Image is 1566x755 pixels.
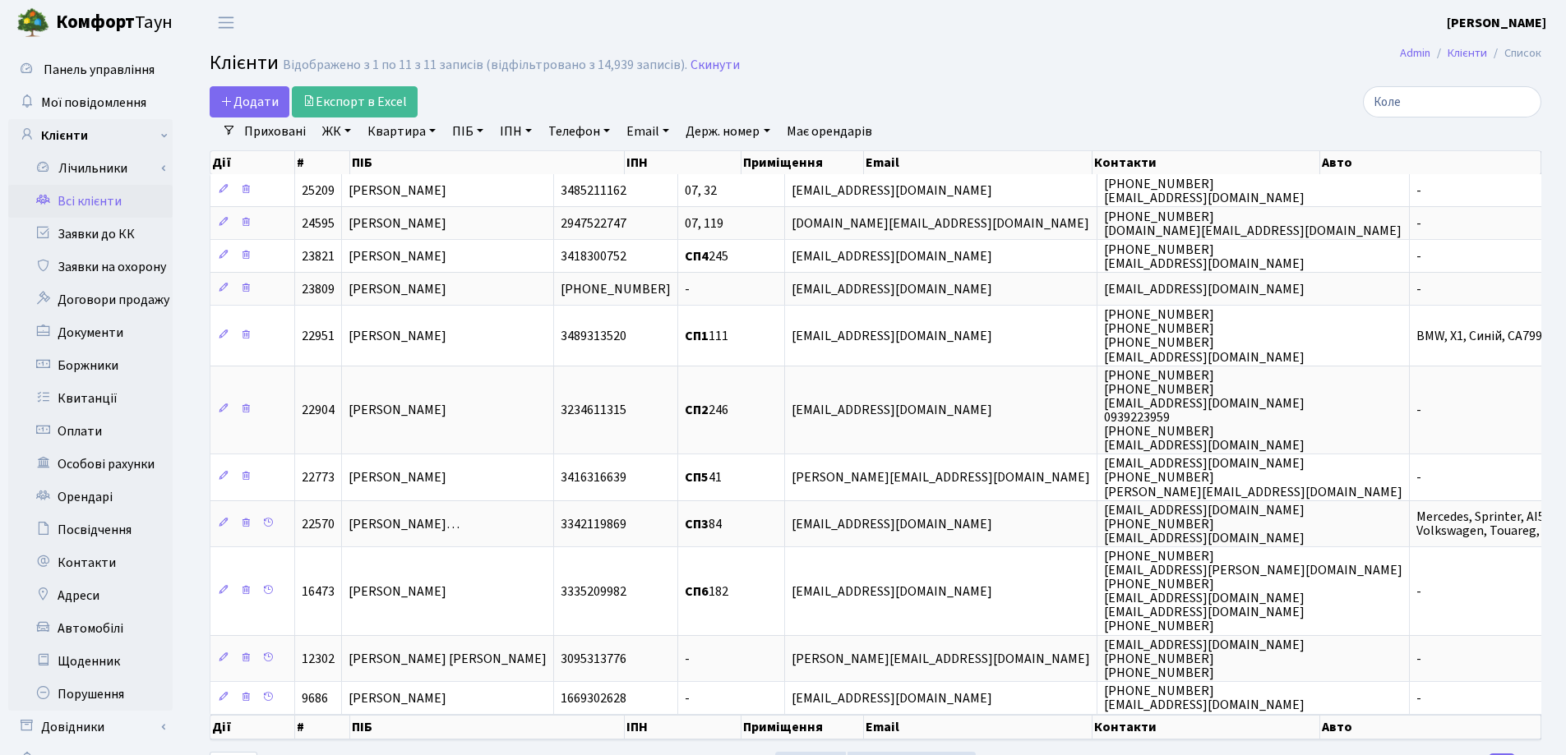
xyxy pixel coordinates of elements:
span: 22904 [302,402,335,420]
span: 245 [685,247,728,265]
th: Контакти [1093,151,1320,174]
th: Приміщення [741,715,864,739]
span: - [685,280,690,298]
span: 41 [685,469,722,487]
span: - [1416,214,1421,232]
span: [PERSON_NAME] [349,402,446,420]
span: [EMAIL_ADDRESS][DOMAIN_NAME] [792,327,992,345]
span: 2947522747 [561,214,626,232]
b: СП4 [685,247,709,265]
span: 111 [685,327,728,345]
a: Заявки до КК [8,218,173,251]
span: 07, 119 [685,214,723,232]
a: ПІБ [446,117,490,145]
span: 22951 [302,327,335,345]
a: Додати [210,86,289,117]
span: [EMAIL_ADDRESS][DOMAIN_NAME] [PHONE_NUMBER] [PERSON_NAME][EMAIL_ADDRESS][DOMAIN_NAME] [1104,454,1402,500]
a: Приховані [238,117,312,145]
a: Експорт в Excel [292,86,418,117]
th: Авто [1320,715,1541,739]
a: Адреси [8,579,173,612]
th: Приміщення [741,151,864,174]
span: [PERSON_NAME] [349,469,446,487]
th: Дії [210,715,295,739]
span: - [1416,469,1421,487]
a: Договори продажу [8,283,173,316]
a: Держ. номер [679,117,776,145]
a: Контакти [8,546,173,579]
span: 3416316639 [561,469,626,487]
span: Панель управління [44,61,155,79]
b: СП6 [685,582,709,601]
span: [EMAIL_ADDRESS][DOMAIN_NAME] [792,247,992,265]
span: - [1416,582,1421,601]
span: [EMAIL_ADDRESS][DOMAIN_NAME] [PHONE_NUMBER] [EMAIL_ADDRESS][DOMAIN_NAME] [1104,501,1305,547]
span: [EMAIL_ADDRESS][DOMAIN_NAME] [792,280,992,298]
span: 23821 [302,247,335,265]
span: 25209 [302,182,335,200]
span: 24595 [302,214,335,232]
span: [PERSON_NAME] [349,689,446,707]
span: - [1416,402,1421,420]
span: - [1416,689,1421,707]
span: [PHONE_NUMBER] [DOMAIN_NAME][EMAIL_ADDRESS][DOMAIN_NAME] [1104,208,1402,240]
span: 07, 32 [685,182,717,200]
button: Переключити навігацію [206,9,247,36]
a: Лічильники [19,152,173,185]
th: Email [864,715,1092,739]
th: Контакти [1093,715,1320,739]
span: [PERSON_NAME] [349,182,446,200]
th: ПІБ [350,151,625,174]
th: ПІБ [350,715,625,739]
a: Документи [8,316,173,349]
span: [PERSON_NAME] [349,214,446,232]
span: - [1416,280,1421,298]
span: [PHONE_NUMBER] [EMAIL_ADDRESS][PERSON_NAME][DOMAIN_NAME] [PHONE_NUMBER] [EMAIL_ADDRESS][DOMAIN_NA... [1104,547,1402,636]
b: Комфорт [56,9,135,35]
span: 3342119869 [561,515,626,533]
a: Клієнти [8,119,173,152]
span: [PHONE_NUMBER] [EMAIL_ADDRESS][DOMAIN_NAME] [1104,682,1305,714]
span: [EMAIL_ADDRESS][DOMAIN_NAME] [792,582,992,601]
span: [EMAIL_ADDRESS][DOMAIN_NAME] [792,182,992,200]
span: Додати [220,93,279,111]
span: [EMAIL_ADDRESS][DOMAIN_NAME] [PHONE_NUMBER] [PHONE_NUMBER] [1104,636,1305,682]
span: [PERSON_NAME] [349,280,446,298]
img: logo.png [16,7,49,39]
span: 246 [685,402,728,420]
th: # [295,715,350,739]
span: [DOMAIN_NAME][EMAIL_ADDRESS][DOMAIN_NAME] [792,214,1089,232]
a: ІПН [493,117,538,145]
a: Орендарі [8,481,173,513]
span: 23809 [302,280,335,298]
span: 22773 [302,469,335,487]
span: [EMAIL_ADDRESS][DOMAIN_NAME] [792,402,992,420]
span: 3234611315 [561,402,626,420]
span: - [1416,182,1421,200]
th: ІПН [625,151,741,174]
span: [PHONE_NUMBER] [561,280,671,298]
span: 9686 [302,689,328,707]
span: - [685,650,690,668]
a: Всі клієнти [8,185,173,218]
th: Дії [210,151,295,174]
li: Список [1487,44,1541,62]
span: 84 [685,515,722,533]
a: Оплати [8,415,173,448]
span: [EMAIL_ADDRESS][DOMAIN_NAME] [792,689,992,707]
a: Email [620,117,676,145]
th: Email [864,151,1092,174]
span: BMW, X1, Синій, CA7997CK [1416,327,1564,345]
a: [PERSON_NAME] [1447,13,1546,33]
span: Клієнти [210,48,279,77]
b: СП5 [685,469,709,487]
span: 22570 [302,515,335,533]
span: - [1416,650,1421,668]
span: [PERSON_NAME] [349,247,446,265]
a: Квартира [361,117,442,145]
span: [PHONE_NUMBER] [EMAIL_ADDRESS][DOMAIN_NAME] [1104,175,1305,207]
a: ЖК [316,117,358,145]
span: - [685,689,690,707]
span: 3095313776 [561,650,626,668]
b: [PERSON_NAME] [1447,14,1546,32]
